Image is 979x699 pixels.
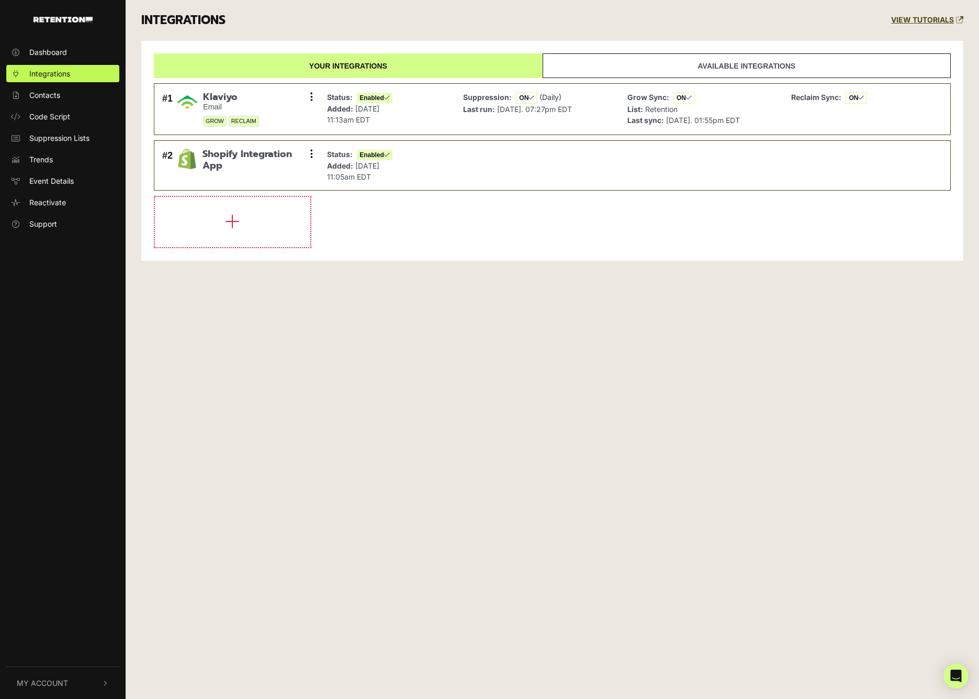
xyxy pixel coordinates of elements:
strong: Added: [327,161,353,170]
h3: INTEGRATIONS [141,13,226,28]
span: Support [29,218,57,229]
a: Support [6,215,119,232]
span: (Daily) [539,93,561,102]
a: Available integrations [543,53,951,78]
span: ON [846,92,867,104]
button: My Account [6,667,119,699]
span: [DATE]. 07:27pm EDT [497,105,572,114]
span: My Account [17,678,68,689]
a: Suppression Lists [6,129,119,147]
span: RECLAIM [229,116,259,127]
a: Dashboard [6,43,119,61]
small: Email [203,103,259,112]
strong: Grow Sync: [627,93,669,102]
span: Shopify Integration App [202,149,311,171]
span: [DATE] 11:13am EDT [327,104,379,124]
strong: List: [627,105,643,114]
span: Code Script [29,111,70,122]
img: Shopify Integration App [177,149,197,169]
span: Enabled [357,93,392,103]
span: Klaviyo [203,92,259,103]
strong: Added: [327,104,353,113]
span: ON [673,92,695,104]
span: Trends [29,154,53,165]
a: Reactivate [6,194,119,211]
span: Event Details [29,175,74,186]
a: Trends [6,151,119,168]
span: Integrations [29,68,70,79]
img: Retention.com [33,17,93,23]
strong: Suppression: [463,93,512,102]
a: VIEW TUTORIALS [891,16,963,25]
span: Dashboard [29,47,67,58]
span: Enabled [357,150,392,160]
span: Retention [645,105,678,114]
a: Event Details [6,172,119,190]
div: Open Intercom Messenger [943,663,969,689]
strong: Last sync: [627,116,664,125]
span: Contacts [29,90,60,101]
img: Klaviyo [177,92,198,113]
div: #1 [162,92,173,127]
strong: Reclaim Sync: [791,93,841,102]
div: #2 [162,149,173,182]
span: [DATE]. 01:55pm EDT [666,116,740,125]
strong: Last run: [463,105,495,114]
span: Reactivate [29,197,66,208]
strong: Status: [327,93,353,102]
a: Code Script [6,108,119,125]
span: GROW [203,116,227,127]
span: Suppression Lists [29,132,89,143]
a: Your integrations [154,53,543,78]
strong: Status: [327,150,353,159]
span: ON [516,92,537,104]
a: Integrations [6,65,119,82]
a: Contacts [6,86,119,104]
